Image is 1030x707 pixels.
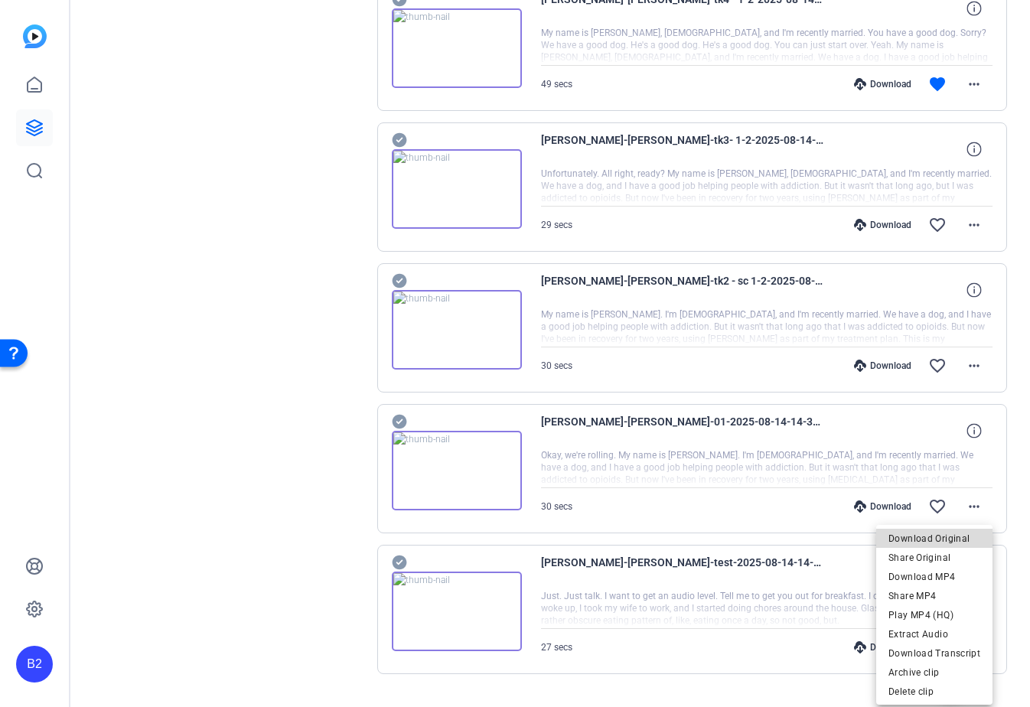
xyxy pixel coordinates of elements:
span: Archive clip [888,663,980,682]
span: Share Original [888,549,980,567]
span: Extract Audio [888,625,980,643]
span: Play MP4 (HQ) [888,606,980,624]
span: Share MP4 [888,587,980,605]
span: Download MP4 [888,568,980,586]
span: Delete clip [888,683,980,701]
span: Download Transcript [888,644,980,663]
span: Download Original [888,529,980,548]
